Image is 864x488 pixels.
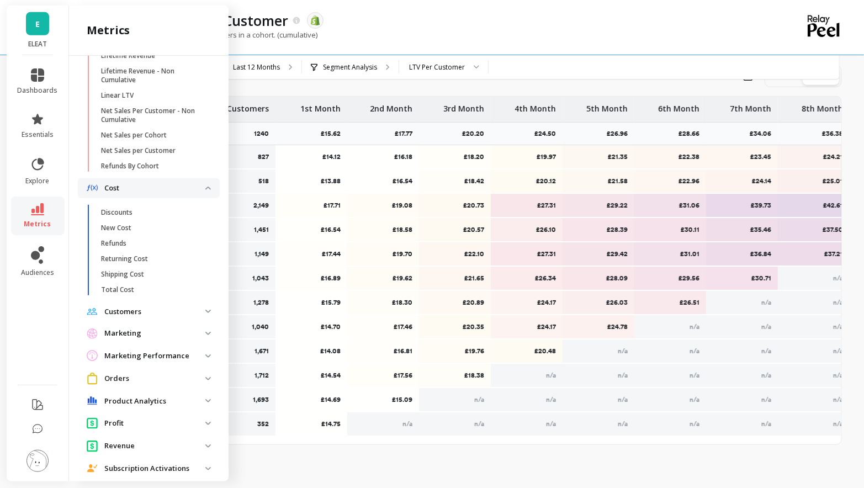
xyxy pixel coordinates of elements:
p: 1,451 [254,225,269,234]
p: £16.18 [354,152,412,161]
img: down caret icon [205,354,211,358]
h2: metrics [87,23,130,38]
p: £26.34 [498,274,556,283]
p: 827 [258,152,269,161]
p: 7th Month [730,97,771,114]
p: £29.42 [570,250,628,258]
img: down caret icon [205,310,211,313]
p: 6th Month [658,97,699,114]
span: essentials [22,130,54,139]
p: £17.44 [283,250,341,258]
p: £14.54 [283,371,341,380]
p: 1,040 [252,322,269,331]
p: £20.48 [498,347,556,356]
p: Orders [104,373,205,384]
p: £24.14 [713,177,771,185]
p: £17.46 [354,322,412,331]
span: n/a [618,347,628,355]
span: n/a [618,396,628,404]
p: £18.58 [354,225,412,234]
p: 1240 [254,129,275,138]
span: n/a [761,420,771,428]
p: Total Cost [101,285,134,294]
p: Lifetime Revenue - Non Cumulative [101,67,206,84]
p: £39.73 [713,201,771,210]
span: n/a [761,372,771,379]
p: £37.21 [785,250,843,258]
img: down caret icon [205,399,211,402]
div: LTV Per Customer [409,62,465,72]
p: £20.57 [426,225,484,234]
p: £24.50 [534,129,563,138]
p: £28.66 [679,129,706,138]
p: £31.01 [642,250,699,258]
span: n/a [761,299,771,306]
p: 8th Month [802,97,843,114]
span: n/a [618,420,628,428]
p: 2nd Month [370,97,412,114]
p: £20.89 [426,298,484,307]
img: down caret icon [205,377,211,380]
img: down caret icon [205,187,211,190]
p: 1,693 [253,395,269,404]
p: £20.35 [426,322,484,331]
p: £20.20 [462,129,491,138]
p: 1,671 [255,347,269,356]
img: down caret icon [205,422,211,425]
p: Marketing Performance [104,351,205,362]
span: n/a [474,420,484,428]
p: Profit [104,418,205,429]
p: £25.01 [785,177,843,185]
p: 1,278 [253,298,269,307]
span: n/a [833,347,843,355]
span: n/a [833,396,843,404]
p: £26.10 [498,225,556,234]
p: 5th Month [586,97,628,114]
p: £26.96 [607,129,634,138]
span: n/a [474,396,484,404]
p: £26.03 [570,298,628,307]
p: Revenue [104,441,205,452]
p: Refunds By Cohort [101,162,159,171]
p: £42.61 [785,201,843,210]
p: £19.97 [498,152,556,161]
p: £16.54 [354,177,412,185]
p: £24.17 [498,322,556,331]
p: £28.39 [570,225,628,234]
p: Net Sales per Cohort [101,131,167,140]
span: n/a [618,372,628,379]
p: £19.76 [426,347,484,356]
p: £34.06 [750,129,778,138]
p: £14.12 [283,152,341,161]
p: £26.51 [642,298,699,307]
p: £18.30 [354,298,412,307]
p: £17.71 [283,201,341,210]
p: Customers [104,306,205,317]
span: E [35,18,40,30]
p: 1,043 [252,274,269,283]
p: Marketing [104,328,205,339]
span: n/a [833,299,843,306]
p: 1st Month [300,97,341,114]
p: £24.78 [570,322,628,331]
p: £24.21 [785,152,843,161]
p: Customers [227,97,269,114]
span: dashboards [18,86,58,95]
p: £22.96 [642,177,699,185]
p: £18.42 [426,177,484,185]
p: £19.62 [354,274,412,283]
p: £13.88 [283,177,341,185]
p: £22.38 [642,152,699,161]
p: £20.12 [498,177,556,185]
p: £35.46 [713,225,771,234]
p: £20.73 [426,201,484,210]
span: n/a [546,396,556,404]
span: n/a [833,274,843,282]
p: £36.84 [713,250,771,258]
p: £17.56 [354,371,412,380]
span: n/a [833,372,843,379]
img: navigation item icon [87,328,98,339]
p: £17.77 [395,129,419,138]
p: £29.22 [570,201,628,210]
p: Subscription Activations [104,463,205,474]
